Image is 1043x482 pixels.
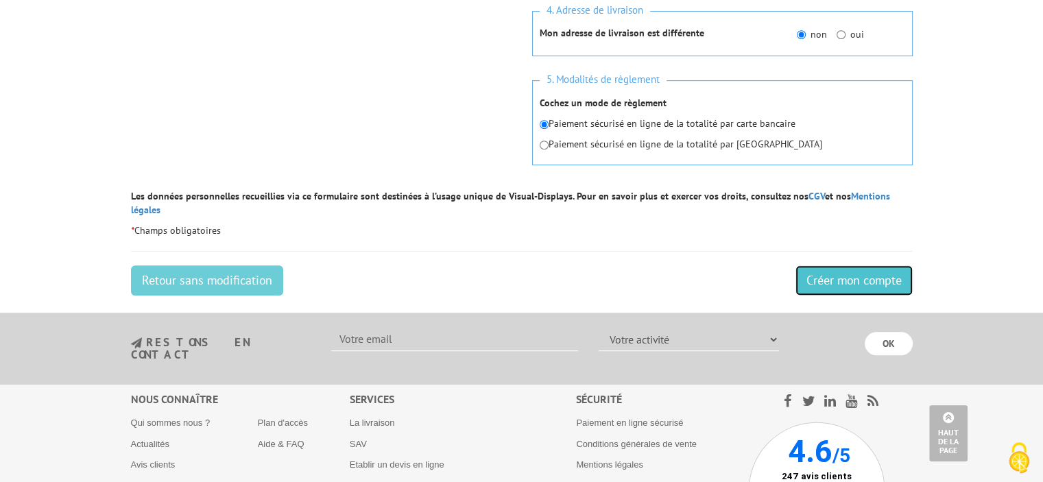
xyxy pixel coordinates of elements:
a: Conditions générales de vente [576,439,697,449]
input: oui [837,30,846,39]
iframe: reCAPTCHA [131,4,339,58]
input: Votre email [331,328,578,351]
strong: Mon adresse de livraison est différente [540,27,704,39]
p: Champs obligatoires [131,224,913,237]
input: Créer mon compte [795,265,913,296]
h3: restons en contact [131,337,311,361]
a: Aide & FAQ [258,439,304,449]
a: Qui sommes nous ? [131,418,211,428]
a: Mentions légales [131,190,890,216]
div: Sécurité [576,391,748,407]
a: Actualités [131,439,169,449]
img: Cookies (fenêtre modale) [1002,441,1036,475]
img: newsletter.jpg [131,337,142,349]
p: Paiement sécurisé en ligne de la totalité par [GEOGRAPHIC_DATA] [540,137,905,151]
a: CGV [808,190,825,202]
div: Services [350,391,577,407]
label: non [797,27,827,41]
a: Haut de la page [929,405,968,461]
strong: Cochez un mode de règlement [540,97,667,109]
a: Retour sans modification [131,265,283,296]
div: Nous connaître [131,391,350,407]
a: Plan d'accès [258,418,308,428]
a: SAV [350,439,367,449]
label: oui [837,27,864,41]
a: Avis clients [131,459,176,470]
a: Mentions légales [576,459,643,470]
a: Paiement en ligne sécurisé [576,418,683,428]
span: 5. Modalités de règlement [540,71,667,89]
a: La livraison [350,418,395,428]
a: Etablir un devis en ligne [350,459,444,470]
input: OK [865,332,913,355]
button: Cookies (fenêtre modale) [995,435,1043,482]
p: Paiement sécurisé en ligne de la totalité par carte bancaire [540,117,905,130]
input: non [797,30,806,39]
strong: Les données personnelles recueillies via ce formulaire sont destinées à l’usage unique de Visual-... [131,190,890,216]
span: 4. Adresse de livraison [540,1,650,20]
